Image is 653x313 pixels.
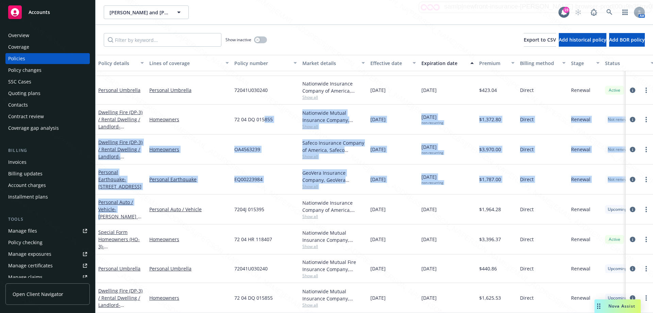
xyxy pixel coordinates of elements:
[421,294,437,301] span: [DATE]
[234,146,260,153] span: OA4563239
[13,291,63,298] span: Open Client Navigator
[479,206,501,213] span: $1,964.28
[302,169,365,184] div: GeoVera Insurance Company, GeoVera Insurance Group
[559,36,606,43] span: Add historical policy
[5,65,90,76] a: Policy changes
[524,33,556,47] button: Export to CSV
[568,55,602,71] button: Stage
[8,157,27,168] div: Invoices
[608,116,633,123] span: Not renewing
[98,87,140,93] a: Personal Umbrella
[302,273,365,279] span: Show all
[479,236,501,243] span: $3,396.37
[8,180,46,191] div: Account charges
[302,80,365,94] div: Nationwide Insurance Company of America, Nationwide Insurance Company
[8,30,29,41] div: Overview
[98,109,143,137] a: Dwelling Fire (DP-3) / Rental Dwelling / Landlord
[571,60,592,67] div: Stage
[520,60,558,67] div: Billing method
[370,60,408,67] div: Effective date
[302,244,365,249] span: Show all
[520,176,534,183] span: Direct
[642,205,650,214] a: more
[8,99,28,110] div: Contacts
[421,113,443,125] span: [DATE]
[629,294,637,302] a: circleInformation
[98,199,141,227] a: Personal Auto / Vehicle
[608,236,621,242] span: Active
[629,235,637,244] a: circleInformation
[571,206,590,213] span: Renewal
[520,294,534,301] span: Direct
[642,115,650,124] a: more
[370,176,386,183] span: [DATE]
[5,272,90,283] a: Manage claims
[149,146,229,153] a: Homeowners
[29,10,50,15] span: Accounts
[571,87,590,94] span: Renewal
[8,76,31,87] div: SSC Cases
[5,53,90,64] a: Policies
[98,139,143,167] a: Dwelling Fire (DP-3) / Rental Dwelling / Landlord
[642,86,650,94] a: more
[302,288,365,302] div: Nationwide Mutual Insurance Company, Nationwide Insurance Company
[302,109,365,124] div: Nationwide Mutual Insurance Company, Nationwide Insurance Company
[110,9,168,16] span: [PERSON_NAME] and [PERSON_NAME]
[595,299,641,313] button: Nova Assist
[476,55,517,71] button: Premium
[571,294,590,301] span: Renewal
[234,236,272,243] span: 72 04 HR 118407
[559,33,606,47] button: Add historical policy
[5,260,90,271] a: Manage certificates
[421,87,437,94] span: [DATE]
[609,33,645,47] button: Add BOR policy
[629,86,637,94] a: circleInformation
[96,55,147,71] button: Policy details
[618,5,632,19] a: Switch app
[98,153,141,167] span: - [STREET_ADDRESS]
[5,180,90,191] a: Account charges
[149,294,229,301] a: Homeowners
[5,30,90,41] a: Overview
[587,5,601,19] a: Report a Bug
[642,175,650,184] a: more
[370,294,386,301] span: [DATE]
[571,236,590,243] span: Renewal
[8,272,43,283] div: Manage claims
[421,206,437,213] span: [DATE]
[234,265,268,272] span: 72041U030240
[302,229,365,244] div: Nationwide Mutual Insurance Company, Nationwide Insurance Company
[5,249,90,260] a: Manage exposures
[571,265,590,272] span: Renewal
[8,249,51,260] div: Manage exposures
[300,55,368,71] button: Market details
[149,236,229,243] a: Homeowners
[98,60,136,67] div: Policy details
[629,115,637,124] a: circleInformation
[8,168,43,179] div: Billing updates
[370,206,386,213] span: [DATE]
[302,154,365,159] span: Show all
[563,7,569,13] div: 19
[98,169,141,190] a: Personal Earthquake
[302,214,365,219] span: Show all
[608,295,627,301] span: Upcoming
[5,191,90,202] a: Installment plans
[595,299,603,313] div: Drag to move
[479,176,501,183] span: $1,787.00
[571,5,585,19] a: Start snowing
[642,294,650,302] a: more
[149,60,221,67] div: Lines of coverage
[5,88,90,99] a: Quoting plans
[5,42,90,52] a: Coverage
[149,265,229,272] a: Personal Umbrella
[642,265,650,273] a: more
[520,146,534,153] span: Direct
[232,55,300,71] button: Policy number
[520,236,534,243] span: Direct
[302,199,365,214] div: Nationwide Insurance Company of America, Nationwide Insurance Company
[571,176,590,183] span: Renewal
[149,116,229,123] a: Homeowners
[302,124,365,129] span: Show all
[603,5,616,19] a: Search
